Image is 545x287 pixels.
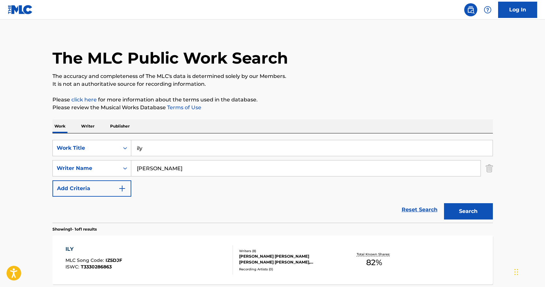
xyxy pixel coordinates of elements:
form: Search Form [52,140,493,223]
img: MLC Logo [8,5,33,14]
p: Total Known Shares: [357,252,392,257]
div: Help [481,3,494,16]
a: Reset Search [398,203,441,217]
div: Writer Name [57,164,115,172]
span: T3330286863 [81,264,112,270]
p: Publisher [108,119,132,133]
p: It is not an authoritative source for recording information. [52,80,493,88]
span: ISWC : [65,264,81,270]
button: Add Criteria [52,180,131,197]
img: 9d2ae6d4665cec9f34b9.svg [118,185,126,192]
p: Showing 1 - 1 of 1 results [52,226,97,232]
p: Please for more information about the terms used in the database. [52,96,493,104]
a: Log In [498,2,537,18]
p: Writer [79,119,96,133]
img: Delete Criterion [486,160,493,176]
h1: The MLC Public Work Search [52,48,288,68]
a: Terms of Use [166,104,201,111]
span: 82 % [366,257,382,268]
div: ILY [65,245,122,253]
div: [PERSON_NAME] [PERSON_NAME] [PERSON_NAME] [PERSON_NAME], [PERSON_NAME] [PERSON_NAME] [PERSON_NAME... [239,253,337,265]
p: Work [52,119,67,133]
a: Public Search [464,3,477,16]
img: help [484,6,492,14]
img: search [467,6,475,14]
a: click here [71,97,97,103]
a: ILYMLC Song Code:IZ5DJFISWC:T3330286863Writers (8)[PERSON_NAME] [PERSON_NAME] [PERSON_NAME] [PERS... [52,235,493,284]
button: Search [444,203,493,219]
div: Writers ( 8 ) [239,249,337,253]
p: The accuracy and completeness of The MLC's data is determined solely by our Members. [52,72,493,80]
iframe: Chat Widget [512,256,545,287]
span: MLC Song Code : [65,257,106,263]
div: Work Title [57,144,115,152]
span: IZ5DJF [106,257,122,263]
div: Recording Artists ( 0 ) [239,267,337,272]
p: Please review the Musical Works Database [52,104,493,112]
div: Drag [514,262,518,282]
